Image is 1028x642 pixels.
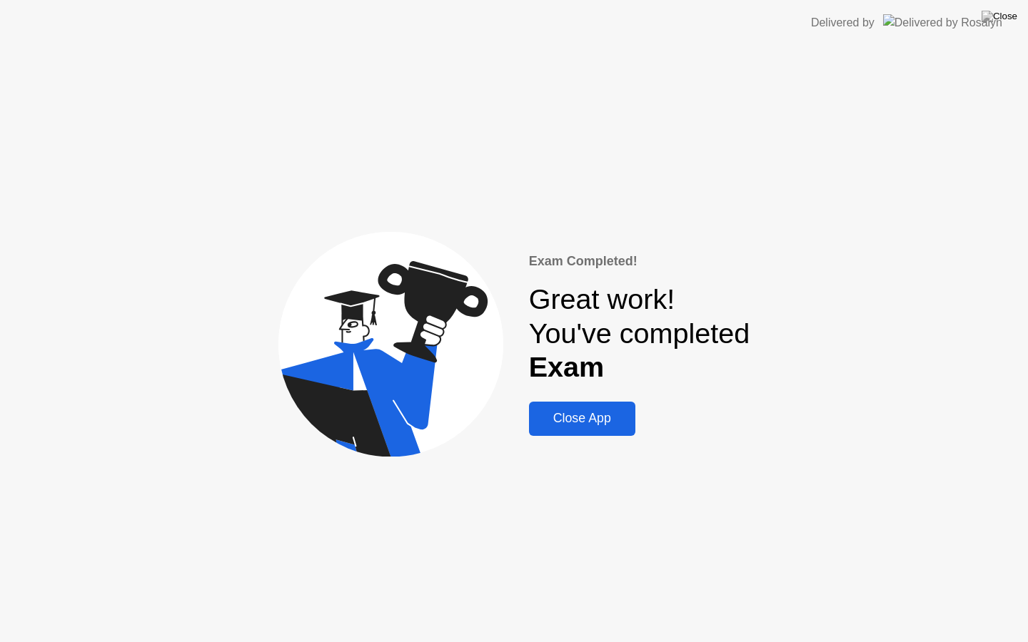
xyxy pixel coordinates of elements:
b: Exam [529,351,605,382]
button: Close App [529,402,635,436]
div: Close App [533,411,631,426]
div: Great work! You've completed [529,282,750,384]
img: Close [982,11,1017,22]
div: Delivered by [811,14,875,31]
div: Exam Completed! [529,252,750,271]
img: Delivered by Rosalyn [883,14,1002,31]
